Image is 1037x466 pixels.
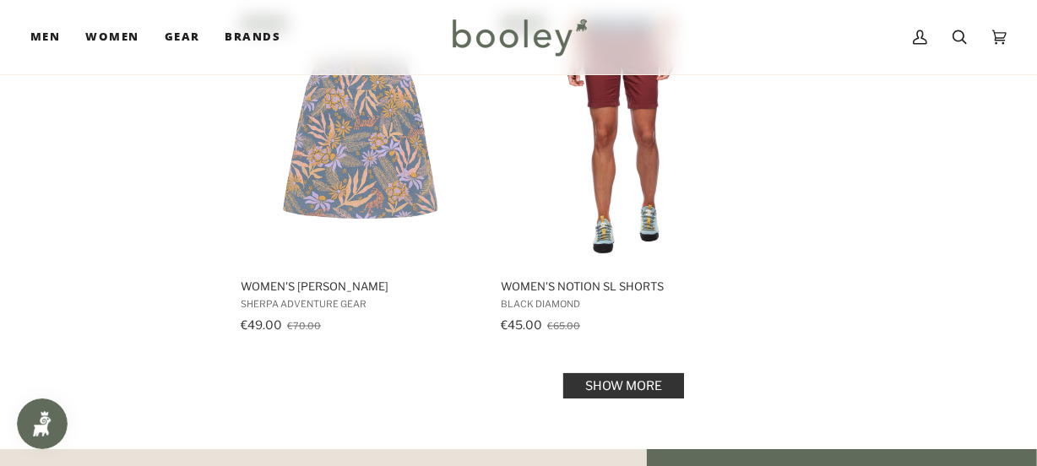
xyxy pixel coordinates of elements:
span: €65.00 [547,320,580,332]
span: €49.00 [241,317,282,332]
a: Women's Neha Skort [238,13,483,338]
a: Show more [563,373,684,398]
span: Men [30,29,60,46]
span: Sherpa Adventure Gear [241,298,480,310]
span: Women [85,29,138,46]
div: Pagination [241,378,1007,393]
span: Women's Notion SL Shorts [501,279,741,294]
span: Women's [PERSON_NAME] [241,279,480,294]
iframe: Button to open loyalty program pop-up [17,398,68,449]
a: Women's Notion SL Shorts [498,13,743,338]
span: €70.00 [287,320,321,332]
span: Black Diamond [501,298,741,310]
span: €45.00 [501,317,542,332]
span: Gear [165,29,200,46]
img: Booley [445,13,593,62]
span: Brands [225,29,280,46]
img: Black Diamond Women's Notion SL Shorts Cherrywood - Booley Galway [498,17,743,262]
